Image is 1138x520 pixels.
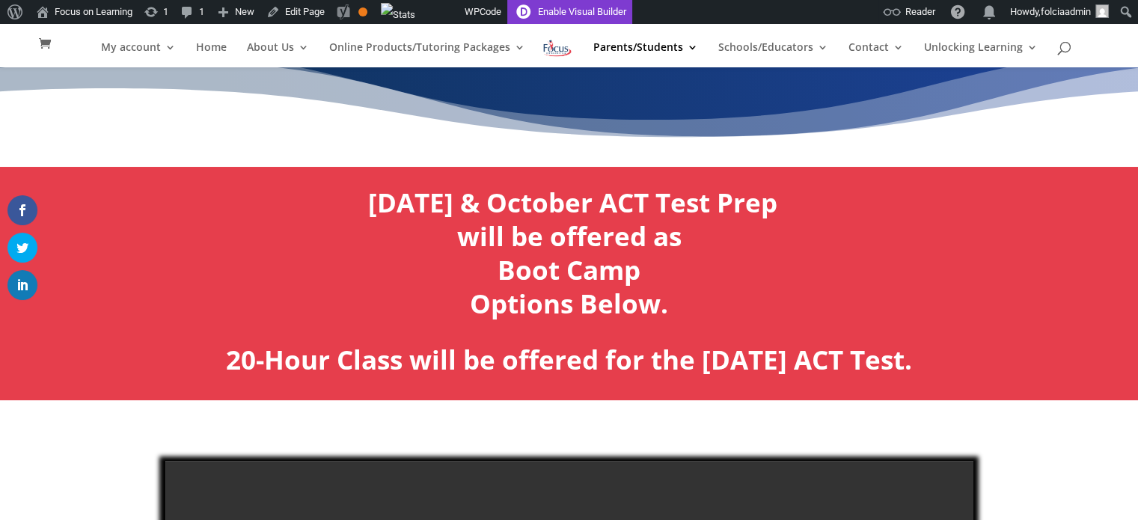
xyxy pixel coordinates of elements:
[247,42,309,67] a: About Us
[226,342,912,377] b: 20-Hour Class will be offered for the [DATE] ACT Test.
[593,42,698,67] a: Parents/Students
[924,42,1038,67] a: Unlocking Learning
[470,286,668,321] a: Options Below.
[718,42,828,67] a: Schools/Educators
[498,252,640,287] a: Boot Camp
[358,7,367,16] div: OK
[368,185,777,220] a: [DATE] & October ACT Test Prep
[381,3,415,27] img: Views over 48 hours. Click for more Jetpack Stats.
[329,42,525,67] a: Online Products/Tutoring Packages
[457,218,682,254] a: will be offered as
[1041,6,1091,17] span: folciaadmin
[101,42,176,67] a: My account
[196,42,227,67] a: Home
[848,42,904,67] a: Contact
[542,37,573,59] img: Focus on Learning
